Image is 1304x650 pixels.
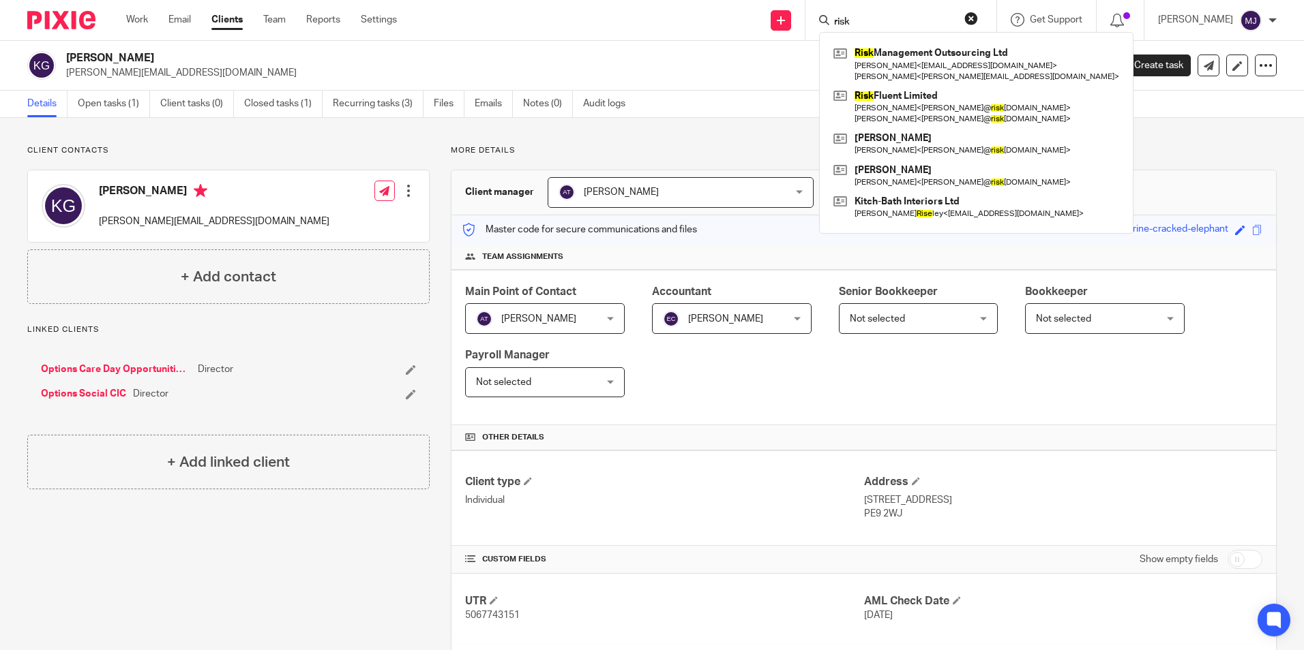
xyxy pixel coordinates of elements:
span: [PERSON_NAME] [688,314,763,324]
h4: Client type [465,475,863,489]
span: [PERSON_NAME] [501,314,576,324]
span: Accountant [652,286,711,297]
h3: Client manager [465,185,534,199]
span: Not selected [476,377,531,387]
input: Search [833,16,955,29]
img: svg%3E [27,51,56,80]
p: PE9 2WJ [864,507,1262,521]
h2: [PERSON_NAME] [66,51,886,65]
p: Client contacts [27,145,430,156]
span: Main Point of Contact [465,286,576,297]
h4: + Add contact [181,266,276,288]
a: Email [168,13,191,27]
span: [DATE] [864,610,893,620]
p: [PERSON_NAME] [1158,13,1233,27]
h4: + Add linked client [167,452,290,473]
a: Audit logs [583,91,636,117]
p: Individual [465,493,863,507]
a: Files [434,91,464,117]
span: Team assignments [482,251,563,262]
a: Clients [211,13,243,27]
img: svg%3E [663,311,679,327]
a: Emails [475,91,513,117]
a: Options Care Day Opportunities Ltd [41,362,191,376]
img: svg%3E [476,311,492,327]
span: Director [133,387,168,401]
span: Director [198,362,233,376]
a: Client tasks (0) [160,91,234,117]
img: svg%3E [1240,10,1262,31]
label: Show empty fields [1140,553,1218,566]
h4: AML Check Date [864,594,1262,608]
p: Master code for secure communications and files [462,223,697,236]
span: Not selected [1036,314,1091,324]
span: Other details [482,432,544,443]
img: svg%3E [42,184,85,228]
a: Work [126,13,148,27]
p: More details [451,145,1277,156]
h4: CUSTOM FIELDS [465,554,863,565]
span: 5067743151 [465,610,520,620]
span: Senior Bookkeeper [839,286,938,297]
span: Bookkeeper [1025,286,1088,297]
h4: UTR [465,594,863,608]
i: Primary [194,184,207,198]
a: Settings [361,13,397,27]
a: Closed tasks (1) [244,91,323,117]
p: Linked clients [27,324,430,335]
span: Payroll Manager [465,350,550,360]
p: [STREET_ADDRESS] [864,493,1262,507]
a: Notes (0) [523,91,573,117]
img: Pixie [27,11,95,29]
span: Not selected [850,314,905,324]
a: Open tasks (1) [78,91,150,117]
a: Reports [306,13,340,27]
a: Team [263,13,286,27]
a: Details [27,91,68,117]
button: Clear [964,12,978,25]
span: [PERSON_NAME] [584,187,659,197]
a: Create task [1112,55,1191,76]
a: Recurring tasks (3) [333,91,424,117]
div: grass-fed-aquamarine-cracked-elephant [1055,222,1228,238]
span: Get Support [1030,15,1082,25]
p: [PERSON_NAME][EMAIL_ADDRESS][DOMAIN_NAME] [99,215,329,228]
h4: Address [864,475,1262,489]
p: [PERSON_NAME][EMAIL_ADDRESS][DOMAIN_NAME] [66,66,1091,80]
img: svg%3E [559,184,575,200]
a: Options Social CIC [41,387,126,401]
h4: [PERSON_NAME] [99,184,329,201]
